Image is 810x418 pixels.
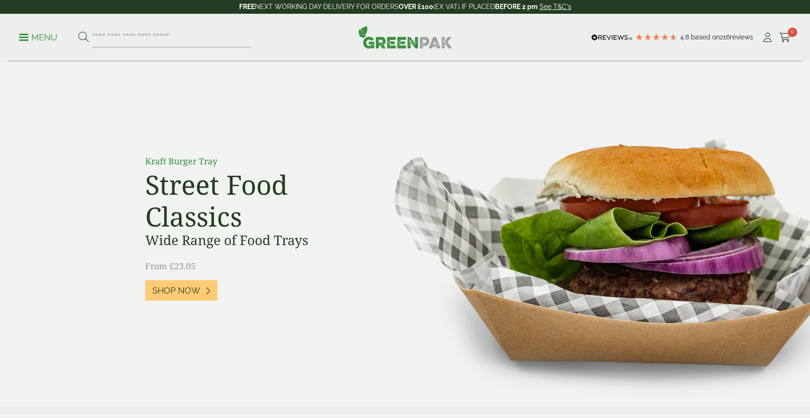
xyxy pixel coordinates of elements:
[145,260,196,272] span: From £23.05
[691,33,720,41] span: Based on
[540,3,571,10] a: See T&C's
[145,232,359,248] h3: Wide Range of Food Trays
[495,3,538,10] strong: BEFORE 2 pm
[730,33,753,41] span: reviews
[19,32,57,41] a: Menu
[145,155,359,168] p: Kraft Burger Tray
[145,169,359,232] h2: Street Food Classics
[762,33,773,42] i: My Account
[364,62,810,407] img: Street Food Classics
[779,33,791,42] i: Cart
[358,26,452,48] img: GreenPak Supplies
[152,285,200,296] span: Shop Now
[591,34,633,41] img: REVIEWS.io
[779,30,791,45] a: 0
[635,33,678,41] div: 4.79 Stars
[680,33,691,41] span: 4.8
[720,33,730,41] span: 216
[19,32,57,43] p: Menu
[145,280,217,301] a: Shop Now
[788,28,797,37] span: 0
[239,3,255,10] strong: FREE
[399,3,433,10] strong: OVER £100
